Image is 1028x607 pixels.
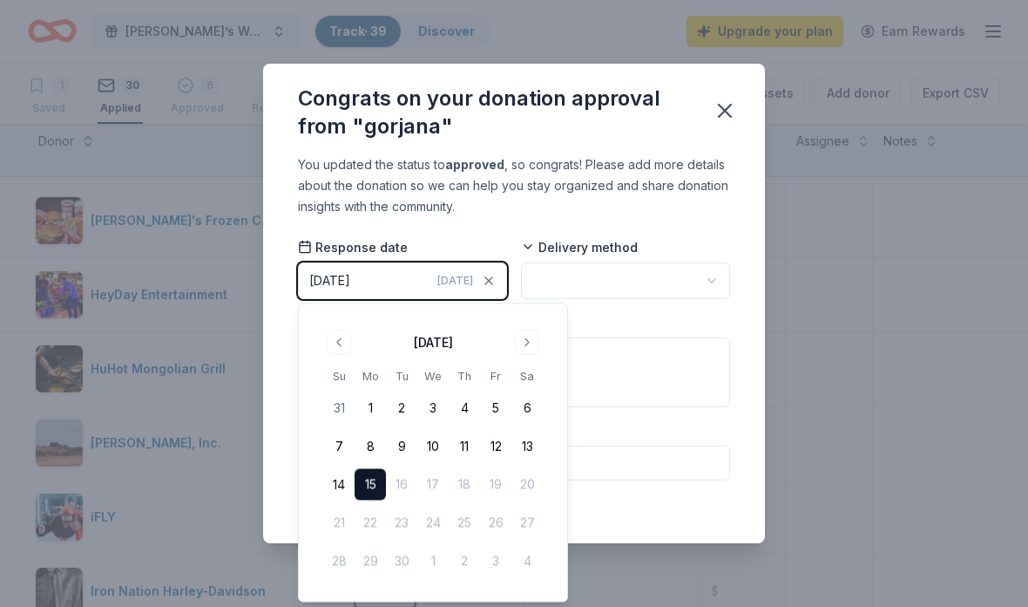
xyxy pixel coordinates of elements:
[417,392,449,424] button: 3
[414,332,453,353] div: [DATE]
[298,85,692,140] div: Congrats on your donation approval from "gorjana"
[323,367,355,385] th: Sunday
[511,392,543,424] button: 6
[298,263,507,299] button: [DATE][DATE]
[417,367,449,385] th: Wednesday
[298,239,408,256] span: Response date
[445,157,504,172] b: approved
[449,431,480,462] button: 11
[480,431,511,462] button: 12
[386,392,417,424] button: 2
[327,331,351,355] button: Go to previous month
[355,469,386,501] button: 15
[437,274,473,288] span: [DATE]
[298,154,730,217] div: You updated the status to , so congrats! Please add more details about the donation so we can hel...
[355,392,386,424] button: 1
[449,392,480,424] button: 4
[386,367,417,385] th: Tuesday
[355,431,386,462] button: 8
[355,367,386,385] th: Monday
[449,367,480,385] th: Thursday
[323,469,355,501] button: 14
[511,431,543,462] button: 13
[309,270,350,291] div: [DATE]
[417,431,449,462] button: 10
[521,239,638,256] span: Delivery method
[515,331,539,355] button: Go to next month
[386,431,417,462] button: 9
[480,392,511,424] button: 5
[323,431,355,462] button: 7
[511,367,543,385] th: Saturday
[323,392,355,424] button: 31
[480,367,511,385] th: Friday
